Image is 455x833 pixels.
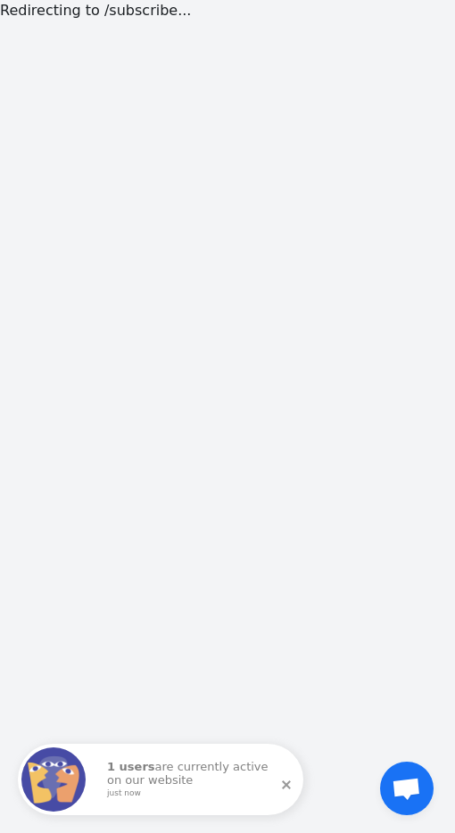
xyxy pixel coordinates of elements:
p: are currently active on our website [107,761,285,797]
small: just now [107,789,280,798]
strong: 1 users [107,760,155,773]
a: /subscribe [104,2,178,19]
div: چت رو باز کن [380,762,434,815]
img: Fomo [21,747,86,812]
